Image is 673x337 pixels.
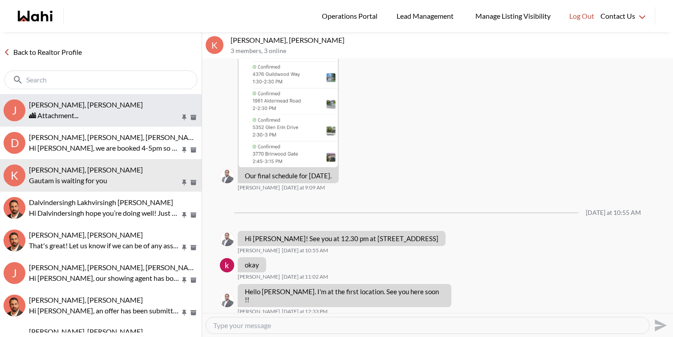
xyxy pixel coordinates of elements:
[180,276,188,284] button: Pin
[4,230,25,251] div: Shireen Sookdeo, Behnam
[4,230,25,251] img: S
[649,315,669,335] button: Send
[4,164,25,186] div: k
[282,184,325,191] time: 2025-09-12T13:09:49.361Z
[220,169,234,183] img: G
[586,209,641,217] div: [DATE] at 10:55 AM
[189,211,198,219] button: Archive
[189,276,198,284] button: Archive
[29,133,259,141] span: [PERSON_NAME], [PERSON_NAME], [PERSON_NAME], [PERSON_NAME]
[220,293,234,307] div: Gautam Khanna
[4,99,25,121] div: J
[4,295,25,316] div: khalid Alvi, Behnam
[189,146,198,154] button: Archive
[189,114,198,121] button: Archive
[206,36,223,54] div: k
[473,10,553,22] span: Manage Listing Visibility
[220,258,234,272] img: k
[189,309,198,316] button: Archive
[189,244,198,251] button: Archive
[180,244,188,251] button: Pin
[231,47,669,55] p: 3 members , 3 online
[282,308,328,315] time: 2025-09-13T16:33:18.745Z
[245,234,438,242] p: Hi [PERSON_NAME]! See you at 12.30 pm at [STREET_ADDRESS]
[29,263,201,271] span: [PERSON_NAME], [PERSON_NAME], [PERSON_NAME]
[29,143,180,153] p: Hi [PERSON_NAME], we are booked 4-5pm so you can take your time and go through the property witho...
[4,197,25,219] div: Dalvindersingh Lakhvirsingh Jaswal, Behnam
[29,296,143,304] span: [PERSON_NAME], [PERSON_NAME]
[29,230,143,239] span: [PERSON_NAME], [PERSON_NAME]
[322,10,381,22] span: Operations Portal
[238,308,280,315] span: [PERSON_NAME]
[282,273,328,280] time: 2025-09-13T15:02:47.887Z
[29,273,180,284] p: Hi [PERSON_NAME], our showing agent has booked the inspection for [DATE] from 9 AM onwards. [PERS...
[245,288,444,304] p: Hello [PERSON_NAME]. I'm at the first location. See you here soon !!
[397,10,457,22] span: Lead Management
[213,321,642,330] textarea: Type your message
[180,309,188,316] button: Pin
[4,132,25,154] div: D
[245,172,332,180] p: Our final schedule for [DATE].
[189,179,198,186] button: Archive
[220,258,234,272] div: khalid Alvi
[282,247,328,254] time: 2025-09-13T14:55:34.264Z
[29,175,180,186] p: Gautam is waiting for you
[180,114,188,121] button: Pin
[4,295,25,316] img: k
[238,184,280,191] span: [PERSON_NAME]
[18,11,53,21] a: Wahi homepage
[238,273,280,280] span: [PERSON_NAME]
[220,293,234,307] img: G
[245,261,259,269] p: okay
[29,165,143,174] span: [PERSON_NAME], [PERSON_NAME]
[180,179,188,186] button: Pin
[29,110,198,121] div: 🏙 Attachment...
[220,169,234,183] div: Gautam Khanna
[29,208,180,218] p: Hi Dalvindersingh hope you’re doing well! Just checking in how’s everything going with your home ...
[4,262,25,284] div: J
[180,146,188,154] button: Pin
[29,198,173,206] span: Dalvindersingh Lakhvirsingh [PERSON_NAME]
[29,100,143,109] span: [PERSON_NAME], [PERSON_NAME]
[569,10,594,22] span: Log Out
[29,240,180,251] p: That's great! Let us know if we can be of any assistance :)
[239,35,338,167] img: 1000031971.png
[29,305,180,316] p: Hi [PERSON_NAME], an offer has been submitted for [STREET_ADDRESS]. If you’re still interested in...
[238,247,280,254] span: [PERSON_NAME]
[220,232,234,246] div: Gautam Khanna
[220,232,234,246] img: G
[26,75,177,84] input: Search
[29,327,143,336] span: [PERSON_NAME], [PERSON_NAME]
[180,211,188,219] button: Pin
[231,36,669,45] p: [PERSON_NAME], [PERSON_NAME]
[4,197,25,219] img: D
